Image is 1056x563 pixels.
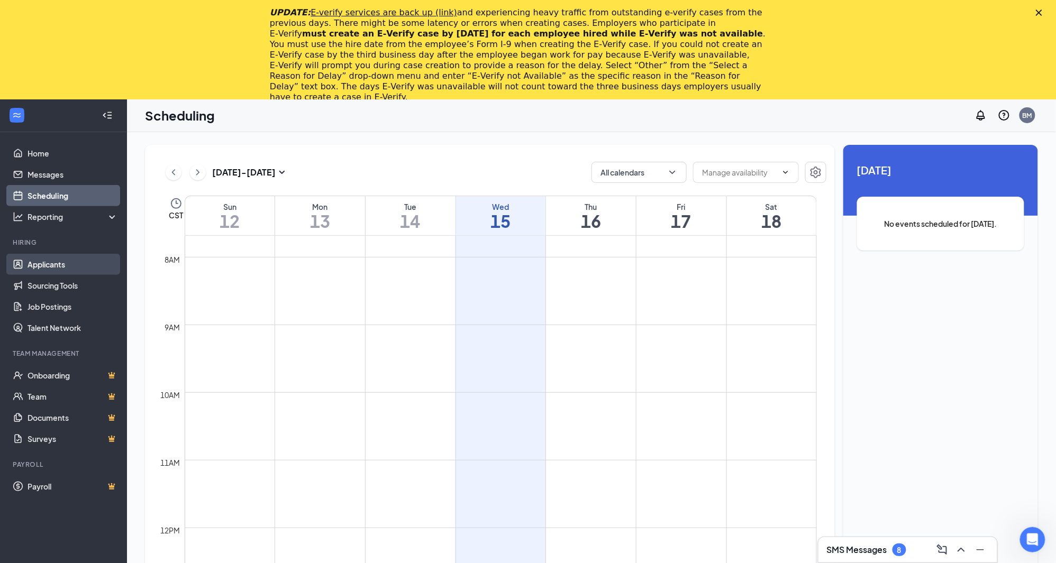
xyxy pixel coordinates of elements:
a: Home [28,143,118,164]
div: and experiencing heavy traffic from outstanding e-verify cases from the previous days. There migh... [270,7,769,103]
button: Settings [805,162,826,183]
svg: ChevronLeft [168,166,179,179]
div: Wed [456,201,546,212]
div: 8 [897,546,902,555]
svg: ComposeMessage [936,543,949,556]
span: CST [169,210,183,220]
div: 10am [159,389,183,401]
svg: Collapse [102,110,113,121]
h3: SMS Messages [827,544,887,556]
svg: Settings [809,166,822,179]
a: PayrollCrown [28,476,118,497]
svg: WorkstreamLogo [12,110,22,121]
button: Minimize [972,541,989,558]
svg: Minimize [974,543,987,556]
a: DocumentsCrown [28,407,118,428]
div: Fri [636,201,726,212]
div: Tue [366,201,456,212]
a: Talent Network [28,317,118,338]
span: [DATE] [857,162,1024,178]
div: Payroll [13,460,116,469]
b: must create an E‑Verify case by [DATE] for each employee hired while E‑Verify was not available [302,29,763,39]
h1: 12 [185,212,275,230]
a: OnboardingCrown [28,365,118,386]
div: BM [1023,111,1032,120]
a: E-verify services are back up (link) [311,7,457,17]
h1: 17 [636,212,726,230]
a: October 12, 2025 [185,196,275,235]
button: ChevronLeft [166,164,181,180]
svg: SmallChevronDown [276,166,288,179]
svg: Notifications [975,109,987,122]
div: Sun [185,201,275,212]
a: October 16, 2025 [546,196,636,235]
div: Hiring [13,238,116,247]
a: October 18, 2025 [727,196,816,235]
button: ChevronUp [953,541,970,558]
svg: QuestionInfo [998,109,1011,122]
a: Messages [28,164,118,185]
a: October 15, 2025 [456,196,546,235]
h1: 16 [546,212,636,230]
svg: Analysis [13,211,23,222]
h1: 14 [366,212,456,230]
div: 8am [163,254,183,265]
h1: 18 [727,212,816,230]
a: October 13, 2025 [275,196,365,235]
div: 9am [163,321,183,333]
input: Manage availability [702,167,777,178]
svg: ChevronUp [955,543,968,556]
a: TeamCrown [28,386,118,407]
button: All calendarsChevronDown [591,162,687,183]
a: Applicants [28,254,118,275]
iframe: Intercom live chat [1020,527,1045,552]
div: Close [1036,10,1046,16]
svg: ChevronRight [193,166,203,179]
a: October 14, 2025 [366,196,456,235]
button: ComposeMessage [934,541,951,558]
svg: Clock [170,197,183,210]
div: Thu [546,201,636,212]
a: SurveysCrown [28,428,118,449]
div: 11am [159,457,183,468]
a: October 17, 2025 [636,196,726,235]
div: Reporting [28,211,119,222]
svg: ChevronDown [781,168,790,177]
a: Scheduling [28,185,118,206]
h1: 13 [275,212,365,230]
div: Team Management [13,349,116,358]
div: 12pm [159,524,183,536]
span: No events scheduled for [DATE]. [878,218,1003,229]
button: ChevronRight [190,164,206,180]
a: Sourcing Tools [28,275,118,296]
h1: 15 [456,212,546,230]
i: UPDATE: [270,7,457,17]
h1: Scheduling [145,106,215,124]
div: Mon [275,201,365,212]
svg: ChevronDown [667,167,678,178]
div: Sat [727,201,816,212]
h3: [DATE] - [DATE] [212,167,276,178]
a: Job Postings [28,296,118,317]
